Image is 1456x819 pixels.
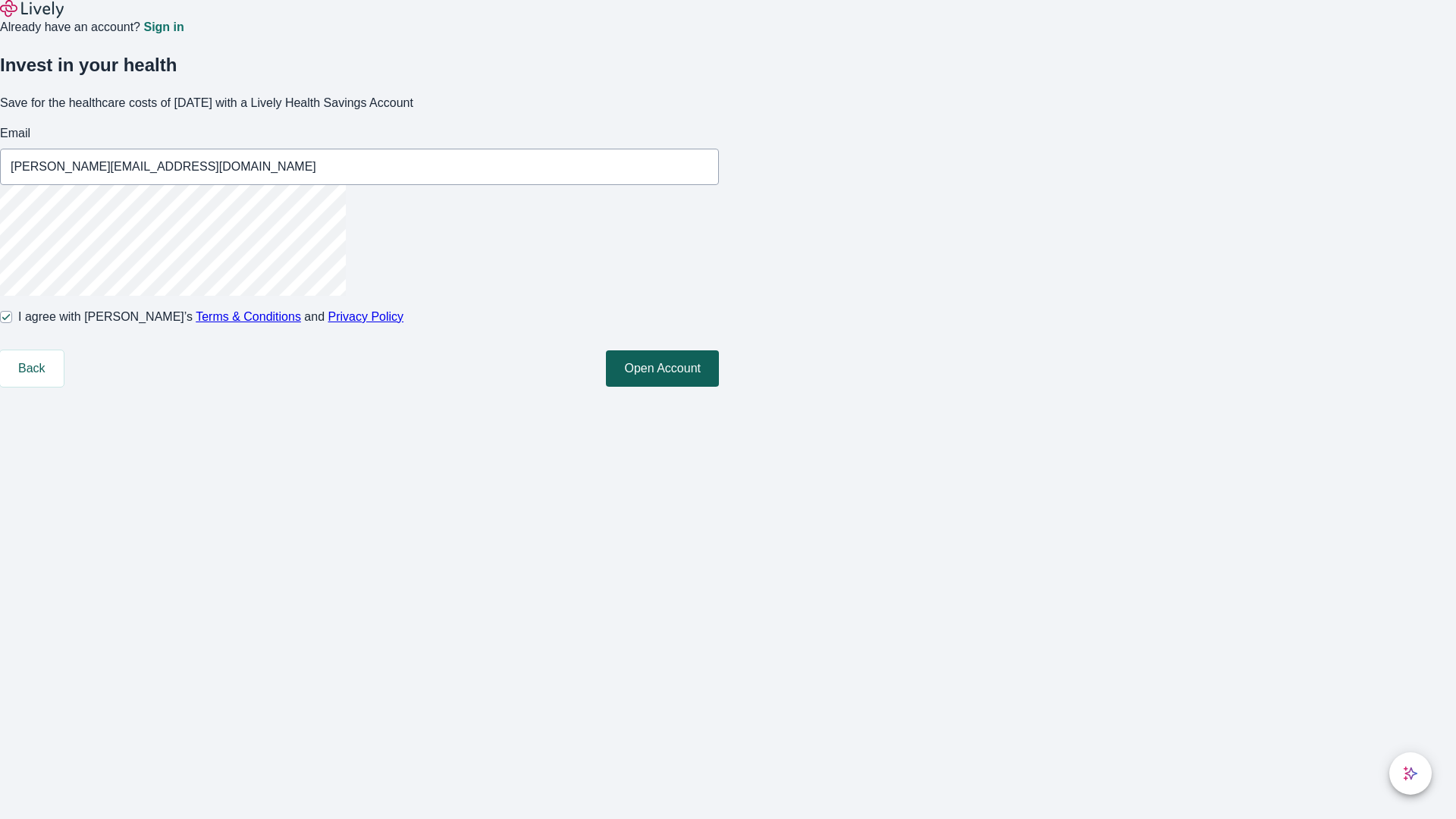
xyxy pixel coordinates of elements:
[606,350,719,387] button: Open Account
[1389,752,1432,795] button: chat
[143,21,184,33] a: Sign in
[196,310,301,323] a: Terms & Conditions
[18,308,403,326] span: I agree with [PERSON_NAME]’s and
[328,310,404,323] a: Privacy Policy
[1403,766,1418,781] svg: Lively AI Assistant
